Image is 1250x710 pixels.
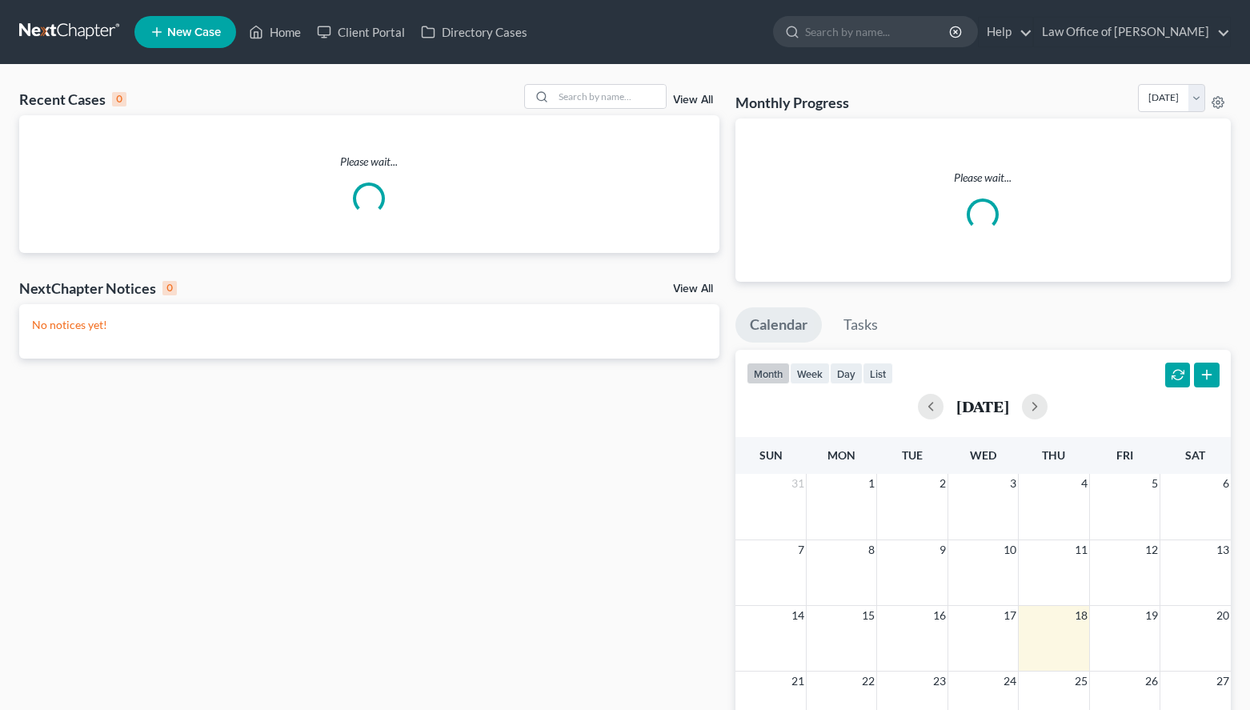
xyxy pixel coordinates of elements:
a: Client Portal [309,18,413,46]
span: 12 [1144,540,1160,560]
span: 2 [938,474,948,493]
span: 10 [1002,540,1018,560]
div: NextChapter Notices [19,279,177,298]
span: 24 [1002,672,1018,691]
span: Tue [902,448,923,462]
span: 11 [1073,540,1089,560]
span: 16 [931,606,948,625]
span: 1 [867,474,876,493]
button: month [747,363,790,384]
p: Please wait... [748,170,1218,186]
span: Wed [970,448,996,462]
a: Home [241,18,309,46]
input: Search by name... [805,17,952,46]
span: 13 [1215,540,1231,560]
span: 21 [790,672,806,691]
a: Law Office of [PERSON_NAME] [1034,18,1230,46]
button: week [790,363,830,384]
a: Directory Cases [413,18,535,46]
span: Thu [1042,448,1065,462]
span: 27 [1215,672,1231,691]
button: list [863,363,893,384]
span: 26 [1144,672,1160,691]
span: 19 [1144,606,1160,625]
span: 17 [1002,606,1018,625]
span: 14 [790,606,806,625]
p: No notices yet! [32,317,707,333]
span: 15 [860,606,876,625]
span: 31 [790,474,806,493]
h3: Monthly Progress [735,93,849,112]
div: 0 [162,281,177,295]
span: Sun [759,448,783,462]
a: View All [673,283,713,295]
span: New Case [167,26,221,38]
div: 0 [112,92,126,106]
span: 20 [1215,606,1231,625]
span: Mon [827,448,855,462]
h2: [DATE] [956,398,1009,415]
a: View All [673,94,713,106]
div: Recent Cases [19,90,126,109]
span: 6 [1221,474,1231,493]
span: 8 [867,540,876,560]
a: Tasks [829,307,892,343]
button: day [830,363,863,384]
a: Calendar [735,307,822,343]
span: Sat [1185,448,1205,462]
span: 4 [1080,474,1089,493]
span: 9 [938,540,948,560]
a: Help [979,18,1032,46]
span: Fri [1116,448,1133,462]
span: 5 [1150,474,1160,493]
span: 7 [796,540,806,560]
input: Search by name... [554,85,666,108]
span: 25 [1073,672,1089,691]
span: 22 [860,672,876,691]
span: 18 [1073,606,1089,625]
span: 3 [1008,474,1018,493]
span: 23 [931,672,948,691]
p: Please wait... [19,154,719,170]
